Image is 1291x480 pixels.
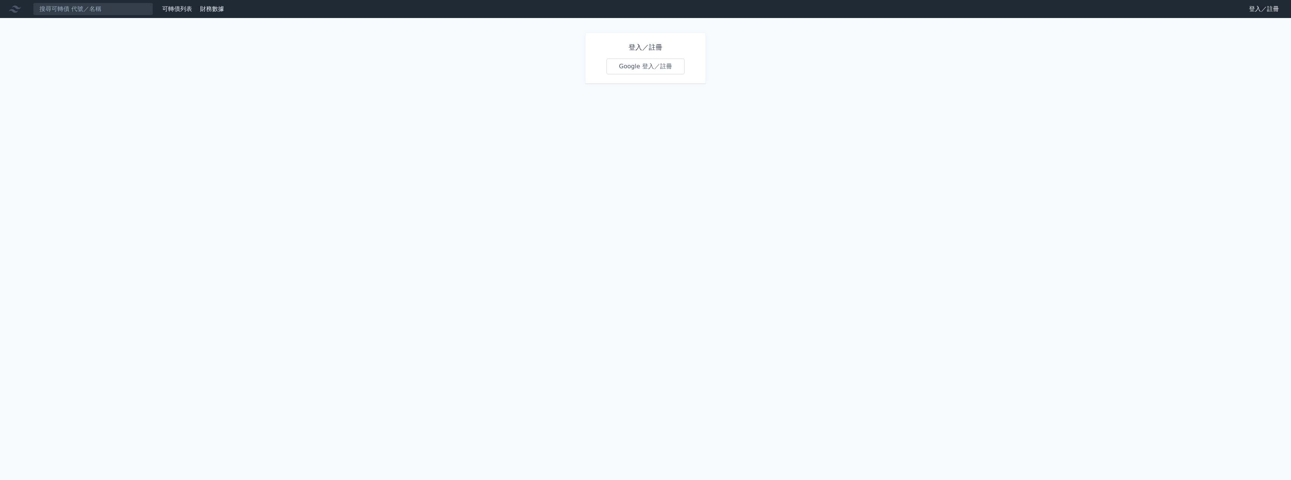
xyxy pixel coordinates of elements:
[200,5,224,12] a: 財務數據
[33,3,153,15] input: 搜尋可轉債 代號／名稱
[606,42,685,53] h1: 登入／註冊
[162,5,192,12] a: 可轉債列表
[606,59,685,74] a: Google 登入／註冊
[1243,3,1285,15] a: 登入／註冊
